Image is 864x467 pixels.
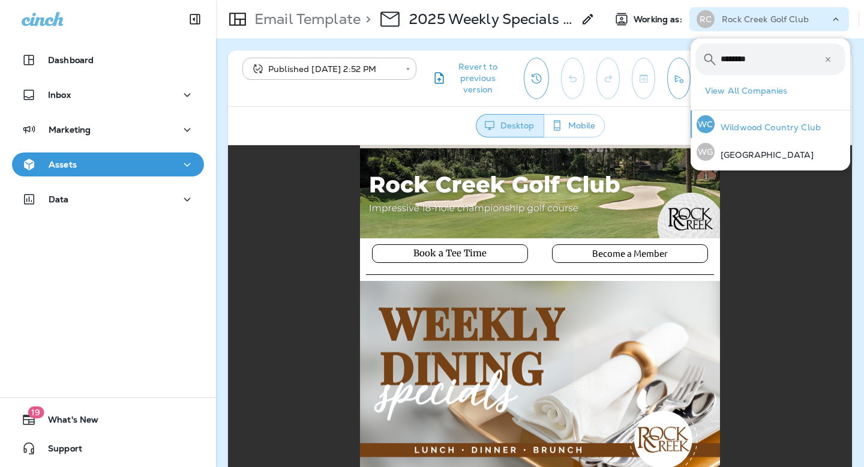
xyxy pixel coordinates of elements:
[691,138,850,166] button: WG[GEOGRAPHIC_DATA]
[36,444,82,458] span: Support
[667,58,691,99] button: Send test email
[12,48,204,72] button: Dashboard
[132,136,492,339] img: Weekly Specials
[12,187,204,211] button: Data
[361,10,371,28] p: >
[524,58,549,99] button: View Changelog
[12,152,204,176] button: Assets
[544,114,605,137] button: Mobile
[12,408,204,432] button: 19What's New
[48,55,94,65] p: Dashboard
[145,100,299,117] a: Book a Tee Time
[700,82,850,100] button: View All Companies
[691,110,850,138] button: WCWildwood Country Club
[409,10,574,28] p: 2025 Weekly Specials - 10/20
[715,122,821,132] p: Wildwood Country Club
[250,10,361,28] p: Email Template
[36,415,98,429] span: What's New
[226,348,398,367] span: WEEKLY DINING SPECIALS
[49,194,69,204] p: Data
[697,115,715,133] div: WC
[49,125,91,134] p: Marketing
[12,118,204,142] button: Marketing
[132,3,492,93] img: RC---2024-Email-Header.png
[251,63,397,75] div: Published [DATE] 2:52 PM
[697,143,715,161] div: WG
[12,83,204,107] button: Inbox
[634,14,685,25] span: Working as:
[715,150,814,160] p: [GEOGRAPHIC_DATA]
[178,7,212,31] button: Collapse Sidebar
[476,114,544,137] button: Desktop
[446,61,509,95] span: Revert to previous version
[722,14,809,24] p: Rock Creek Golf Club
[697,10,715,28] div: RC
[325,100,479,117] a: Become a Member
[426,58,514,99] button: Revert to previous version
[12,436,204,460] button: Support
[49,160,77,169] p: Assets
[48,90,71,100] p: Inbox
[28,406,44,418] span: 19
